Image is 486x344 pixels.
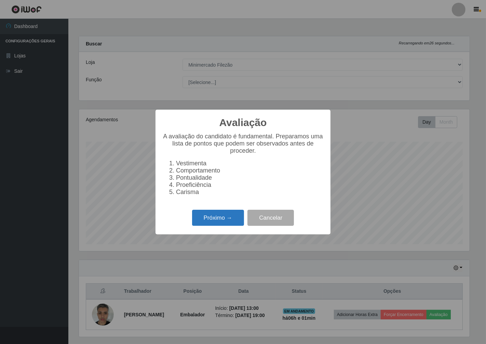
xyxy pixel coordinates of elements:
[176,160,324,167] li: Vestimenta
[176,167,324,174] li: Comportamento
[192,210,244,226] button: Próximo →
[176,181,324,189] li: Proeficiência
[176,174,324,181] li: Pontualidade
[247,210,294,226] button: Cancelar
[176,189,324,196] li: Carisma
[219,116,267,129] h2: Avaliação
[162,133,324,154] p: A avaliação do candidato é fundamental. Preparamos uma lista de pontos que podem ser observados a...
